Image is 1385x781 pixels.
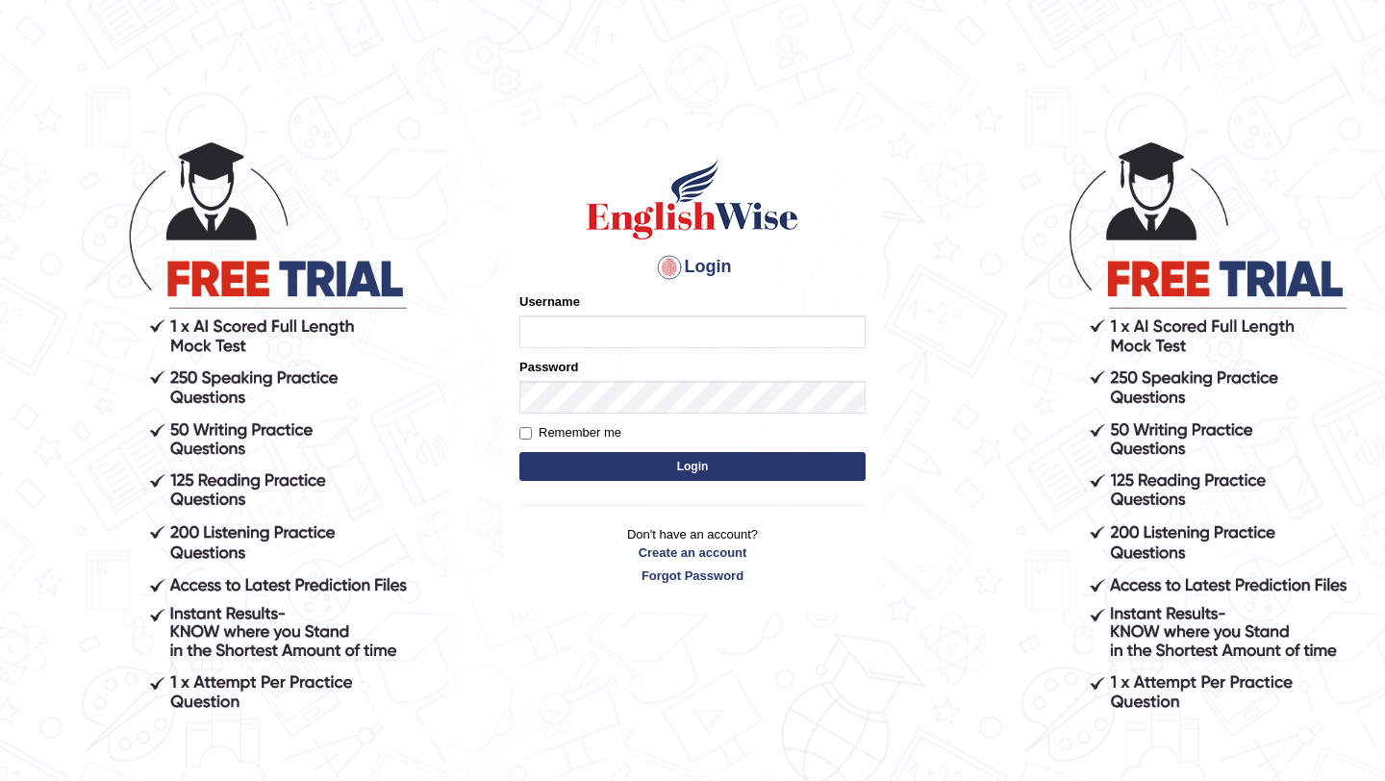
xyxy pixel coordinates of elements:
[519,358,578,376] label: Password
[519,252,866,283] h4: Login
[519,525,866,585] p: Don't have an account?
[519,423,621,442] label: Remember me
[519,452,866,481] button: Login
[519,427,532,440] input: Remember me
[583,156,802,242] img: Logo of English Wise sign in for intelligent practice with AI
[519,543,866,562] a: Create an account
[519,292,580,311] label: Username
[519,567,866,585] a: Forgot Password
